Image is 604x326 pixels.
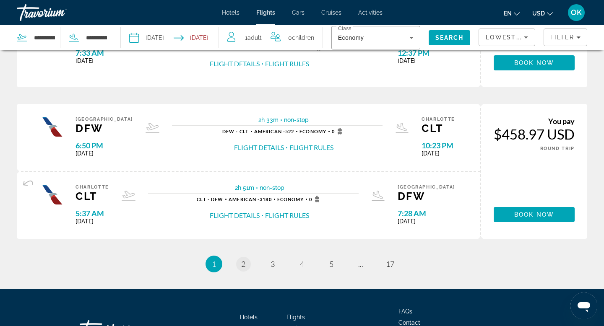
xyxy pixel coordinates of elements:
button: Flight Details [234,143,284,152]
span: 522 [254,129,294,134]
span: 17 [386,259,394,269]
span: 7:33 AM [75,48,109,57]
span: Economy [338,34,364,41]
span: [DATE] [75,218,109,225]
button: Filters [544,28,587,46]
a: Travorium [17,2,101,23]
button: Travelers: 1 adult, 0 children [219,25,323,50]
span: 10:23 PM [422,141,455,150]
a: Flights [286,314,305,321]
button: Search [429,30,471,45]
button: Change language [504,7,520,19]
span: [DATE] [75,150,133,157]
span: 6:50 PM [75,141,133,150]
span: 7:28 AM [398,209,455,218]
button: Flight Rules [265,211,309,220]
span: 3180 [229,197,271,202]
span: 3 [271,259,275,269]
nav: Pagination [17,256,587,272]
span: [DATE] [75,57,109,64]
span: 5:37 AM [75,209,109,218]
img: Airline logo [42,116,63,137]
span: 4 [300,259,304,269]
span: OK [571,8,582,17]
span: DFW [75,122,133,135]
span: Children [292,34,314,41]
button: Flight Details [210,211,260,220]
a: Flights [256,9,275,16]
button: Book now [494,55,575,70]
span: Search [435,34,464,41]
span: Book now [514,211,554,218]
span: American - [229,197,260,202]
span: 5 [329,259,333,269]
span: [GEOGRAPHIC_DATA] [75,116,133,122]
span: CLT - DFW [197,197,223,202]
span: 2h 33m [258,116,279,123]
span: ROUND TRIP [540,146,575,151]
a: Activities [358,9,383,16]
span: 2h 51m [235,184,254,191]
span: DFW [398,190,455,202]
img: Airline logo [42,184,63,205]
button: Flight Details [210,59,260,68]
span: non-stop [284,116,309,123]
span: CLT [422,122,455,135]
a: Hotels [222,9,240,16]
button: Change currency [532,7,553,19]
span: Charlotte [75,184,109,190]
button: Select depart date [129,25,164,50]
div: $458.97 USD [494,126,575,142]
iframe: Кнопка запуска окна обмена сообщениями [570,292,597,319]
button: Flight Rules [265,59,309,68]
span: [DATE] [422,150,455,157]
span: ... [358,259,363,269]
span: 2 [241,259,245,269]
button: Book now [494,207,575,222]
span: non-stop [260,184,284,191]
span: Book now [514,60,554,66]
span: Economy [277,197,304,202]
span: Charlotte [422,116,455,122]
span: 0 [332,128,345,135]
button: Flight Rules [289,143,333,152]
span: American - [254,129,285,134]
span: [DATE] [398,218,455,225]
a: FAQs [398,308,412,315]
a: Hotels [240,314,258,321]
button: User Menu [565,4,587,21]
span: Economy [299,129,326,134]
span: en [504,10,512,17]
span: 0 [309,196,322,202]
span: [GEOGRAPHIC_DATA] [398,184,455,190]
a: Cruises [321,9,341,16]
span: 1 [212,259,216,269]
span: 1 [245,32,262,44]
span: DFW - CLT [222,129,249,134]
mat-select: Sort by [486,32,528,42]
span: Lowest Price [486,34,539,41]
span: Filter [550,34,574,41]
span: 12:37 PM [398,48,455,57]
span: 0 [288,32,314,44]
button: Select return date [174,25,208,50]
span: [DATE] [398,57,455,64]
div: You pay [494,116,575,126]
mat-label: Class [338,26,351,31]
a: Cars [292,9,305,16]
span: CLT [75,190,109,202]
span: Adult [247,34,262,41]
a: Contact [398,319,420,326]
span: USD [532,10,545,17]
